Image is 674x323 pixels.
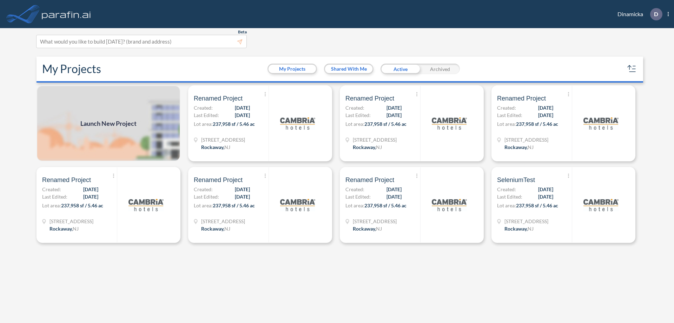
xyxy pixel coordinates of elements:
[538,104,553,111] span: [DATE]
[238,29,247,35] span: Beta
[83,193,98,200] span: [DATE]
[504,136,548,143] span: 321 Mt Hope Ave
[80,119,137,128] span: Launch New Project
[353,218,397,225] span: 321 Mt Hope Ave
[194,94,243,103] span: Renamed Project
[49,218,93,225] span: 321 Mt Hope Ave
[528,226,534,232] span: NJ
[49,226,73,232] span: Rockaway ,
[194,104,213,111] span: Created:
[194,121,213,127] span: Lot area:
[497,94,546,103] span: Renamed Project
[345,186,364,193] span: Created:
[626,63,637,75] button: sort
[386,111,402,119] span: [DATE]
[201,136,245,143] span: 321 Mt Hope Ave
[235,104,250,111] span: [DATE]
[280,106,315,141] img: logo
[538,193,553,200] span: [DATE]
[504,225,534,232] div: Rockaway, NJ
[345,94,394,103] span: Renamed Project
[504,218,548,225] span: 321 Mt Hope Ave
[583,106,619,141] img: logo
[528,144,534,150] span: NJ
[386,186,402,193] span: [DATE]
[235,186,250,193] span: [DATE]
[128,187,164,222] img: logo
[280,187,315,222] img: logo
[224,226,230,232] span: NJ
[194,176,243,184] span: Renamed Project
[201,144,224,150] span: Rockaway ,
[83,186,98,193] span: [DATE]
[497,202,516,208] span: Lot area:
[194,193,219,200] span: Last Edited:
[42,62,101,76] h2: My Projects
[654,11,658,17] p: D
[353,225,382,232] div: Rockaway, NJ
[516,202,558,208] span: 237,958 sf / 5.46 ac
[213,121,255,127] span: 237,958 sf / 5.46 ac
[607,8,669,20] div: Dinamicka
[497,111,522,119] span: Last Edited:
[353,143,382,151] div: Rockaway, NJ
[364,121,407,127] span: 237,958 sf / 5.46 ac
[213,202,255,208] span: 237,958 sf / 5.46 ac
[504,226,528,232] span: Rockaway ,
[538,111,553,119] span: [DATE]
[73,226,79,232] span: NJ
[583,187,619,222] img: logo
[516,121,558,127] span: 237,958 sf / 5.46 ac
[42,186,61,193] span: Created:
[37,85,180,161] img: add
[345,111,371,119] span: Last Edited:
[345,176,394,184] span: Renamed Project
[194,186,213,193] span: Created:
[235,111,250,119] span: [DATE]
[201,143,230,151] div: Rockaway, NJ
[497,104,516,111] span: Created:
[497,186,516,193] span: Created:
[432,106,467,141] img: logo
[201,226,224,232] span: Rockaway ,
[386,104,402,111] span: [DATE]
[325,65,372,73] button: Shared With Me
[345,121,364,127] span: Lot area:
[345,193,371,200] span: Last Edited:
[42,193,67,200] span: Last Edited:
[194,111,219,119] span: Last Edited:
[201,225,230,232] div: Rockaway, NJ
[497,176,535,184] span: SeleniumTest
[364,202,407,208] span: 237,958 sf / 5.46 ac
[61,202,103,208] span: 237,958 sf / 5.46 ac
[386,193,402,200] span: [DATE]
[353,144,376,150] span: Rockaway ,
[269,65,316,73] button: My Projects
[194,202,213,208] span: Lot area:
[420,64,460,74] div: Archived
[235,193,250,200] span: [DATE]
[42,202,61,208] span: Lot area:
[504,144,528,150] span: Rockaway ,
[538,186,553,193] span: [DATE]
[40,7,92,21] img: logo
[37,85,180,161] a: Launch New Project
[432,187,467,222] img: logo
[497,193,522,200] span: Last Edited:
[353,136,397,143] span: 321 Mt Hope Ave
[345,104,364,111] span: Created:
[42,176,91,184] span: Renamed Project
[345,202,364,208] span: Lot area:
[201,218,245,225] span: 321 Mt Hope Ave
[381,64,420,74] div: Active
[224,144,230,150] span: NJ
[376,144,382,150] span: NJ
[376,226,382,232] span: NJ
[504,143,534,151] div: Rockaway, NJ
[497,121,516,127] span: Lot area:
[353,226,376,232] span: Rockaway ,
[49,225,79,232] div: Rockaway, NJ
